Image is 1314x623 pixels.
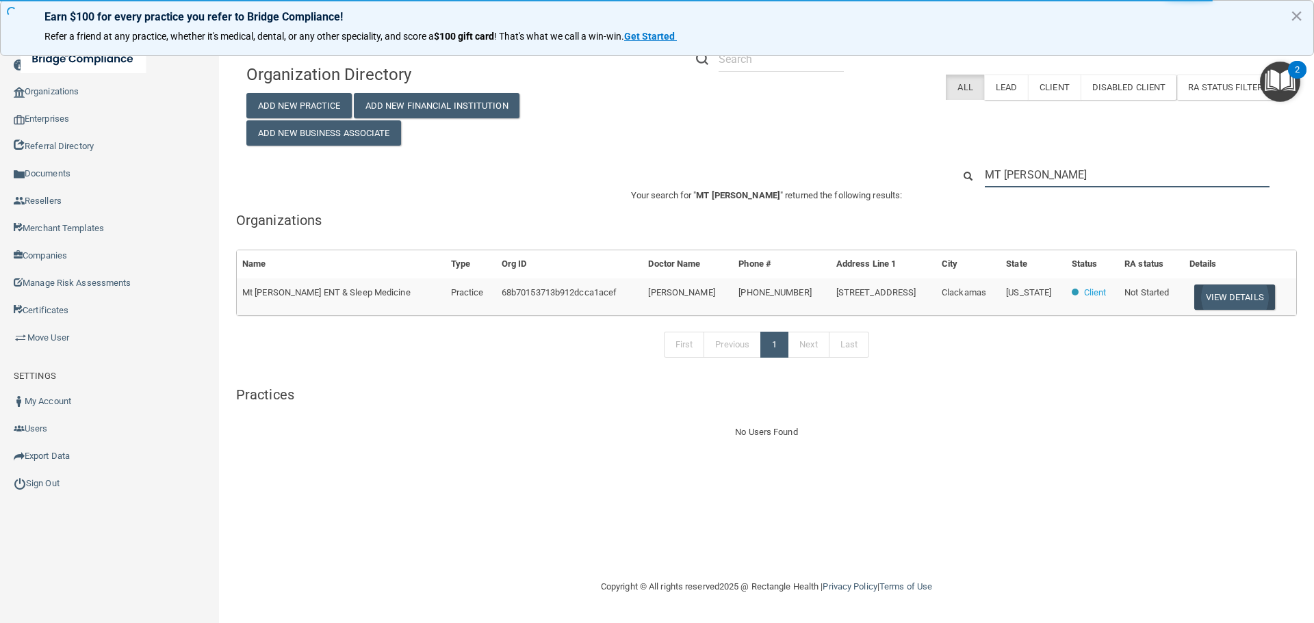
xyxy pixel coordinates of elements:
[985,162,1270,187] input: Search
[14,396,25,407] img: ic_user_dark.df1a06c3.png
[879,581,932,592] a: Terms of Use
[1001,250,1066,278] th: State
[936,250,1001,278] th: City
[246,120,401,146] button: Add New Business Associate
[236,213,1297,228] h5: Organizations
[236,187,1297,204] p: Your search for " " returned the following results:
[14,115,25,124] img: enterprise.0d942306.png
[1081,75,1177,100] label: Disabled Client
[1194,284,1275,310] button: View Details
[738,287,811,297] span: [PHONE_NUMBER]
[696,190,780,200] span: MT [PERSON_NAME]
[446,250,496,278] th: Type
[1084,284,1107,301] p: Client
[829,332,869,358] a: Last
[1260,62,1300,102] button: Open Resource Center, 2 new notifications
[643,250,733,278] th: Doctor Name
[704,332,761,358] a: Previous
[648,287,714,297] span: [PERSON_NAME]
[1028,75,1081,100] label: Client
[984,75,1028,100] label: Lead
[1066,250,1120,278] th: Status
[1184,250,1296,278] th: Details
[14,196,25,207] img: ic_reseller.de258add.png
[14,368,56,384] label: SETTINGS
[14,331,27,345] img: briefcase.64adab9b.png
[942,287,986,297] span: Clackamas
[44,31,434,42] span: Refer a friend at any practice, whether it's medical, dental, or any other speciality, and score a
[831,250,936,278] th: Address Line 1
[236,387,1297,402] h5: Practices
[836,287,916,297] span: [STREET_ADDRESS]
[696,53,708,65] img: ic-search.3b580494.png
[246,93,352,118] button: Add New Practice
[624,31,675,42] strong: Get Started
[242,287,411,297] span: Mt [PERSON_NAME] ENT & Sleep Medicine
[14,87,25,98] img: organization-icon.f8decf85.png
[624,31,677,42] a: Get Started
[517,565,1016,609] div: Copyright © All rights reserved 2025 @ Rectangle Health | |
[664,332,705,358] a: First
[1290,5,1303,27] button: Close
[1119,250,1183,278] th: RA status
[1188,82,1276,92] span: RA Status Filter
[760,332,788,358] a: 1
[1124,287,1169,297] span: Not Started
[236,424,1297,440] div: No Users Found
[1295,70,1300,88] div: 2
[21,45,146,73] img: bridge_compliance_login_screen.278c3ca4.svg
[14,451,25,462] img: icon-export.b9366987.png
[733,250,830,278] th: Phone #
[494,31,624,42] span: ! That's what we call a win-win.
[502,287,617,297] span: 68b70153713b912dcca1acef
[14,423,25,434] img: icon-users.e205127d.png
[451,287,484,297] span: Practice
[823,581,877,592] a: Privacy Policy
[719,47,844,72] input: Search
[14,477,26,490] img: ic_power_dark.7ecde6b1.png
[237,250,446,278] th: Name
[14,169,25,180] img: icon-documents.8dae5593.png
[1006,287,1051,297] span: [US_STATE]
[354,93,519,118] button: Add New Financial Institution
[496,250,643,278] th: Org ID
[434,31,494,42] strong: $100 gift card
[946,75,983,100] label: All
[788,332,829,358] a: Next
[44,10,1270,23] p: Earn $100 for every practice you refer to Bridge Compliance!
